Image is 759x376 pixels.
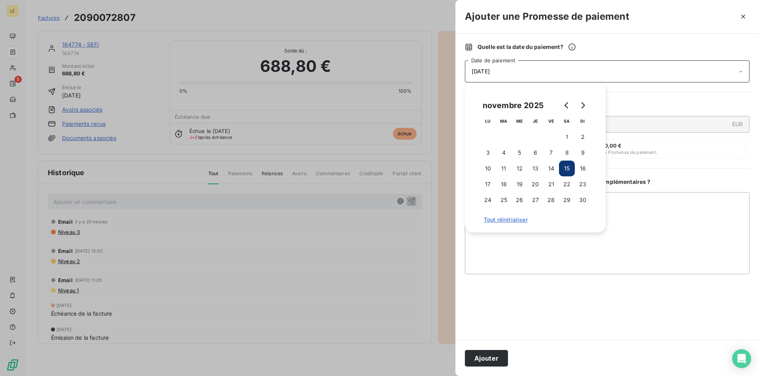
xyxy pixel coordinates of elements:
[512,176,527,192] button: 19
[575,113,591,129] th: dimanche
[543,113,559,129] th: vendredi
[465,9,629,24] h3: Ajouter une Promesse de paiement
[559,161,575,176] button: 15
[484,217,587,223] span: Tout réinitialiser
[478,43,576,51] span: Quelle est la date du paiement ?
[527,176,543,192] button: 20
[527,145,543,161] button: 6
[559,192,575,208] button: 29
[480,176,496,192] button: 17
[480,161,496,176] button: 10
[575,97,591,113] button: Go to next month
[496,145,512,161] button: 4
[527,192,543,208] button: 27
[543,176,559,192] button: 21
[575,129,591,145] button: 2
[480,192,496,208] button: 24
[480,99,546,112] div: novembre 2025
[512,145,527,161] button: 5
[575,192,591,208] button: 30
[465,350,508,367] button: Ajouter
[543,145,559,161] button: 7
[496,113,512,129] th: mardi
[604,142,622,149] span: 0,00 €
[527,113,543,129] th: jeudi
[575,161,591,176] button: 16
[559,113,575,129] th: samedi
[732,349,751,368] div: Open Intercom Messenger
[559,176,575,192] button: 22
[559,97,575,113] button: Go to previous month
[512,113,527,129] th: mercredi
[480,145,496,161] button: 3
[496,161,512,176] button: 11
[575,145,591,161] button: 9
[496,176,512,192] button: 18
[512,161,527,176] button: 12
[559,145,575,161] button: 8
[472,68,490,75] span: [DATE]
[543,161,559,176] button: 14
[512,192,527,208] button: 26
[575,176,591,192] button: 23
[527,161,543,176] button: 13
[559,129,575,145] button: 1
[480,113,496,129] th: lundi
[496,192,512,208] button: 25
[543,192,559,208] button: 28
